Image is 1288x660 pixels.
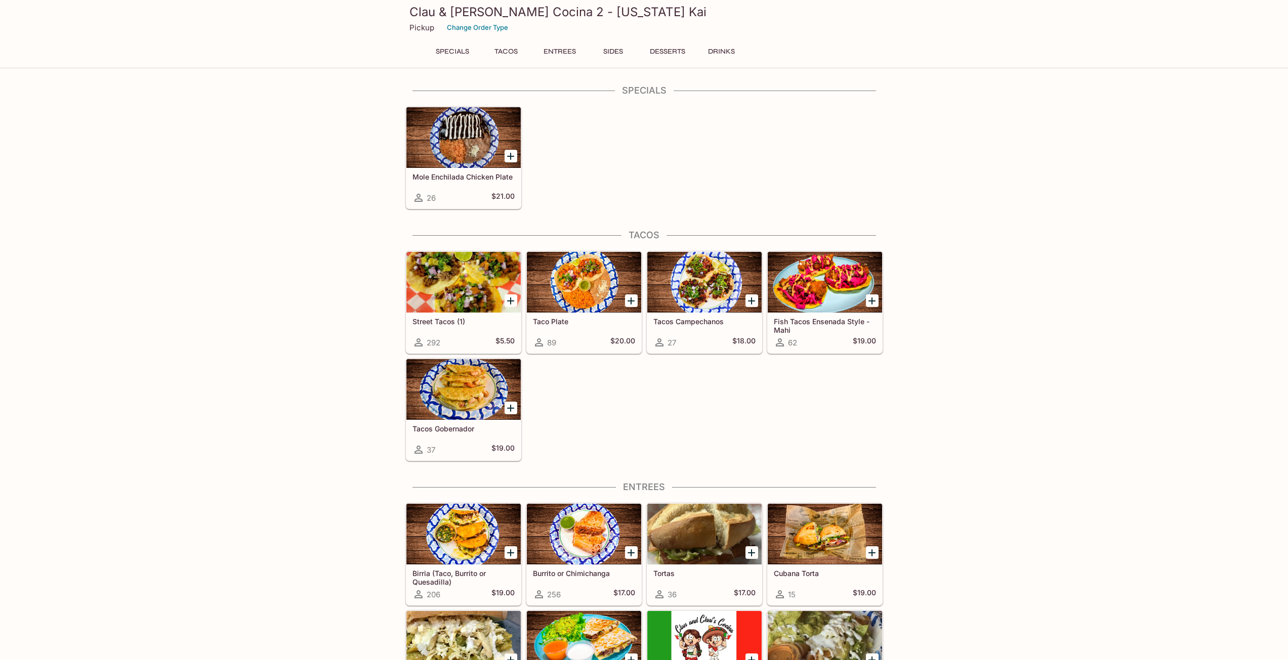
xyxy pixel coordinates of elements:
[527,504,641,564] div: Burrito or Chimichanga
[412,317,515,326] h5: Street Tacos (1)
[768,504,882,564] div: Cubana Torta
[788,338,797,347] span: 62
[406,503,521,605] a: Birria (Taco, Burrito or Quesadilla)206$19.00
[788,590,796,599] span: 15
[547,338,556,347] span: 89
[427,445,435,455] span: 37
[495,336,515,348] h5: $5.50
[653,569,756,578] h5: Tortas
[533,569,635,578] h5: Burrito or Chimichanga
[668,590,677,599] span: 36
[409,23,434,32] p: Pickup
[533,317,635,326] h5: Taco Plate
[699,45,744,59] button: Drinks
[625,294,638,307] button: Add Taco Plate
[405,85,883,96] h4: Specials
[625,546,638,559] button: Add Burrito or Chimichanga
[647,251,762,354] a: Tacos Campechanos27$18.00
[406,504,521,564] div: Birria (Taco, Burrito or Quesadilla)
[745,546,758,559] button: Add Tortas
[853,588,876,600] h5: $19.00
[427,590,440,599] span: 206
[430,45,475,59] button: Specials
[412,424,515,433] h5: Tacos Gobernador
[527,252,641,313] div: Taco Plate
[491,588,515,600] h5: $19.00
[767,251,883,354] a: Fish Tacos Ensenada Style - Mahi62$19.00
[547,590,561,599] span: 256
[405,230,883,241] h4: Tacos
[866,546,879,559] button: Add Cubana Torta
[537,45,583,59] button: Entrees
[745,294,758,307] button: Add Tacos Campechanos
[505,402,517,414] button: Add Tacos Gobernador
[427,338,440,347] span: 292
[491,192,515,204] h5: $21.00
[644,45,691,59] button: Desserts
[526,251,642,354] a: Taco Plate89$20.00
[406,359,521,461] a: Tacos Gobernador37$19.00
[412,172,515,181] h5: Mole Enchilada Chicken Plate
[483,45,529,59] button: Tacos
[613,588,635,600] h5: $17.00
[767,503,883,605] a: Cubana Torta15$19.00
[774,569,876,578] h5: Cubana Torta
[505,546,517,559] button: Add Birria (Taco, Burrito or Quesadilla)
[505,150,517,162] button: Add Mole Enchilada Chicken Plate
[406,251,521,354] a: Street Tacos (1)292$5.50
[427,193,436,203] span: 26
[734,588,756,600] h5: $17.00
[647,503,762,605] a: Tortas36$17.00
[610,336,635,348] h5: $20.00
[406,107,521,209] a: Mole Enchilada Chicken Plate26$21.00
[505,294,517,307] button: Add Street Tacos (1)
[405,481,883,493] h4: Entrees
[406,359,521,420] div: Tacos Gobernador
[591,45,636,59] button: Sides
[653,317,756,326] h5: Tacos Campechanos
[442,20,513,35] button: Change Order Type
[647,252,762,313] div: Tacos Campechanos
[668,338,676,347] span: 27
[406,107,521,168] div: Mole Enchilada Chicken Plate
[409,4,879,20] h3: Clau & [PERSON_NAME] Cocina 2 - [US_STATE] Kai
[526,503,642,605] a: Burrito or Chimichanga256$17.00
[774,317,876,334] h5: Fish Tacos Ensenada Style - Mahi
[853,336,876,348] h5: $19.00
[732,336,756,348] h5: $18.00
[647,504,762,564] div: Tortas
[491,444,515,456] h5: $19.00
[866,294,879,307] button: Add Fish Tacos Ensenada Style - Mahi
[406,252,521,313] div: Street Tacos (1)
[412,569,515,586] h5: Birria (Taco, Burrito or Quesadilla)
[768,252,882,313] div: Fish Tacos Ensenada Style - Mahi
